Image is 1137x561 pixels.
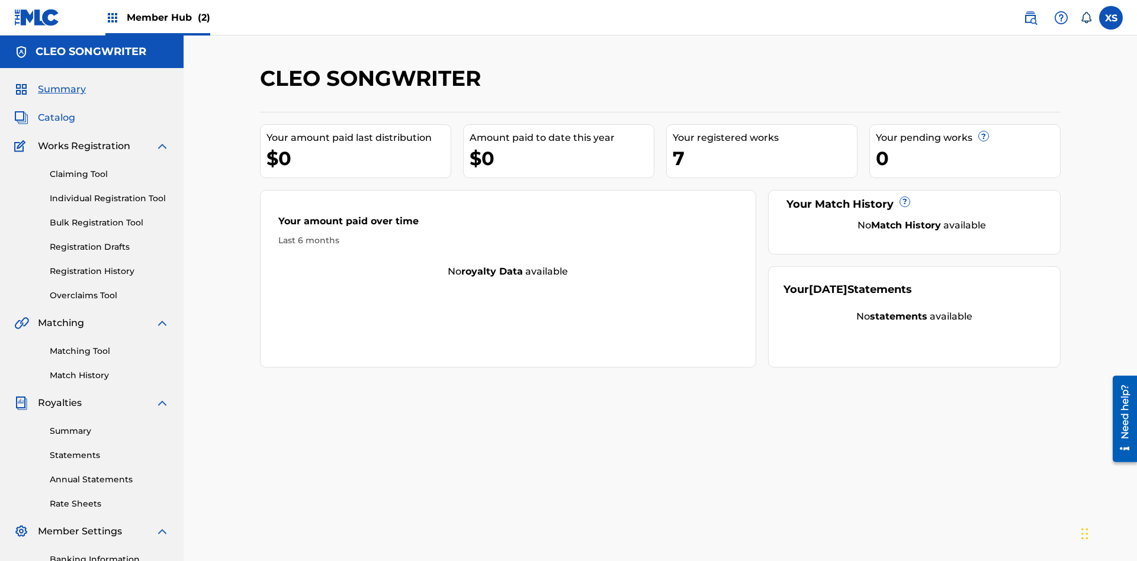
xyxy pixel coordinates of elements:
img: Member Settings [14,524,28,539]
h2: CLEO SONGWRITER [260,65,487,92]
img: Catalog [14,111,28,125]
a: Public Search [1019,6,1042,30]
div: 0 [876,145,1060,172]
img: expand [155,139,169,153]
strong: Match History [871,220,941,231]
a: Individual Registration Tool [50,192,169,205]
div: Your Match History [783,196,1046,212]
img: search [1023,11,1038,25]
img: help [1054,11,1068,25]
img: Top Rightsholders [105,11,120,25]
span: ? [900,197,910,207]
img: MLC Logo [14,9,60,26]
img: expand [155,396,169,410]
span: Member Settings [38,524,122,539]
div: $0 [470,145,654,172]
span: Catalog [38,111,75,125]
div: Your pending works [876,131,1060,145]
div: Your Statements [783,282,912,298]
iframe: Chat Widget [1078,504,1137,561]
a: Match History [50,369,169,382]
a: Overclaims Tool [50,289,169,302]
div: No available [261,265,756,279]
div: Last 6 months [278,234,738,247]
div: $0 [266,145,451,172]
div: Notifications [1080,12,1092,24]
a: Claiming Tool [50,168,169,180]
div: No available [798,218,1046,233]
a: Statements [50,449,169,462]
span: [DATE] [809,283,847,296]
div: Help [1049,6,1073,30]
div: Drag [1081,516,1088,552]
a: Registration History [50,265,169,278]
span: ? [979,131,988,141]
div: Your amount paid last distribution [266,131,451,145]
span: Royalties [38,396,82,410]
span: (2) [198,12,210,23]
a: SummarySummary [14,82,86,96]
a: Summary [50,425,169,437]
img: Royalties [14,396,28,410]
iframe: Resource Center [1104,371,1137,468]
img: expand [155,524,169,539]
div: Your registered works [673,131,857,145]
img: Matching [14,316,29,330]
img: expand [155,316,169,330]
span: Works Registration [38,139,130,153]
div: Amount paid to date this year [470,131,654,145]
div: 7 [673,145,857,172]
span: Summary [38,82,86,96]
a: Rate Sheets [50,498,169,510]
strong: royalty data [461,266,523,277]
span: Member Hub [127,11,210,24]
strong: statements [870,311,927,322]
img: Summary [14,82,28,96]
a: Annual Statements [50,473,169,486]
h5: CLEO SONGWRITER [36,45,146,59]
img: Accounts [14,45,28,59]
img: Works Registration [14,139,30,153]
a: Bulk Registration Tool [50,217,169,229]
span: Matching [38,316,84,330]
a: Registration Drafts [50,241,169,253]
a: CatalogCatalog [14,111,75,125]
div: Your amount paid over time [278,214,738,234]
div: User Menu [1099,6,1123,30]
a: Matching Tool [50,345,169,357]
div: No available [783,309,1046,324]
